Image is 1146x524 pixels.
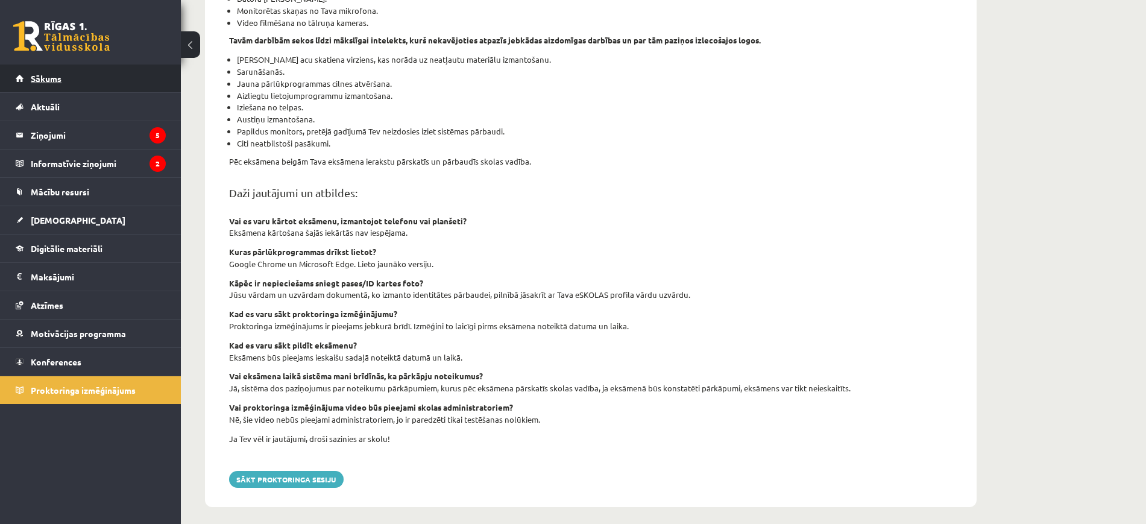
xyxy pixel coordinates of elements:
li: Papildus monitors, pretējā gadījumā Tev neizdosies iziet sistēmas pārbaudi. [237,125,952,137]
li: Iziešana no telpas. [237,101,952,113]
strong: Tavām darbībām sekos līdzi mākslīgai intelekts, kurš nekavējoties atpazīs jebkādas aizdomīgas dar... [229,35,761,45]
a: Rīgas 1. Tālmācības vidusskola [13,21,110,51]
span: Digitālie materiāli [31,243,102,254]
i: 2 [150,156,166,172]
strong: Kad es varu sākt proktoringa izmēģinājumu? [229,309,397,319]
p: Pēc eksāmena beigām Tava eksāmena ierakstu pārskatīs un pārbaudīs skolas vadība. [229,156,952,168]
p: Proktoringa izmēģinājums ir pieejams jebkurā brīdī. Izmēģini to laicīgi pirms eksāmena noteiktā d... [229,320,952,332]
li: Citi neatbilstoši pasākumi. [237,137,952,150]
legend: Ziņojumi [31,121,166,149]
li: Video filmēšana no tālruņa kameras. [237,17,952,29]
a: Motivācijas programma [16,320,166,347]
p: Eksāmens būs pieejams ieskaišu sadaļā noteiktā datumā un laikā. [229,352,952,364]
i: 5 [150,127,166,144]
p: Google Chrome un Microsoft Edge. Lieto jaunāko versiju. [229,258,952,270]
strong: Vai eksāmena laikā sistēma mani brīdīnās, ka pārkāpju noteikumus? [229,371,483,381]
a: Sākums [16,65,166,92]
li: Sarunāšanās. [237,66,952,78]
span: Atzīmes [31,300,63,311]
li: Austiņu izmantošana. [237,113,952,125]
span: [DEMOGRAPHIC_DATA] [31,215,125,226]
button: Sākt proktoringa sesiju [229,471,344,488]
span: Motivācijas programma [31,328,126,339]
p: Nē, šie video nebūs pieejami administratoriem, jo ir paredzēti tikai testēšanas nolūkiem. [229,414,952,426]
legend: Maksājumi [31,263,166,291]
a: Informatīvie ziņojumi2 [16,150,166,177]
strong: Kāpēc ir nepieciešams sniegt pases/ID kartes foto? [229,278,423,288]
a: Maksājumi [16,263,166,291]
p: Ja Tev vēl ir jautājumi, droši sazinies ar skolu! [229,433,952,445]
strong: Kad es varu sākt pildīt eksāmenu? [229,340,357,350]
span: Mācību resursi [31,186,89,197]
strong: Kuras pārlūkprogrammas drīkst lietot? [229,247,376,257]
a: Atzīmes [16,291,166,319]
li: Aizliegtu lietojumprogrammu izmantošana. [237,90,952,102]
a: Ziņojumi5 [16,121,166,149]
h2: Daži jautājumi un atbildes: [229,186,952,200]
li: [PERSON_NAME] acu skatiena virziens, kas norāda uz neatļautu materiālu izmantošanu. [237,54,952,66]
legend: Informatīvie ziņojumi [31,150,166,177]
span: Proktoringa izmēģinājums [31,385,136,396]
p: Jūsu vārdam un uzvārdam dokumentā, ko izmanto identitātes pārbaudei, pilnībā jāsakrīt ar Tava eSK... [229,289,952,301]
li: Monitorētas skaņas no Tava mikrofona. [237,5,952,17]
a: Digitālie materiāli [16,235,166,262]
li: Jauna pārlūkprogrammas cilnes atvēršana. [237,78,952,90]
strong: Vai es varu kārtot eksāmenu, izmantojot telefonu vai planšeti? [229,216,467,226]
span: Konferences [31,356,81,367]
a: Konferences [16,348,166,376]
a: [DEMOGRAPHIC_DATA] [16,206,166,234]
a: Aktuāli [16,93,166,121]
strong: Vai proktoringa izmēģinājuma video būs pieejami skolas administratoriem? [229,402,513,412]
p: Eksāmena kārtošana šajās iekārtās nav iespējama. [229,227,952,239]
a: Mācību resursi [16,178,166,206]
span: Aktuāli [31,101,60,112]
span: Sākums [31,73,61,84]
a: Proktoringa izmēģinājums [16,376,166,404]
p: Jā, sistēma dos paziņojumus par noteikumu pārkāpumiem, kurus pēc eksāmena pārskatīs skolas vadība... [229,382,952,394]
